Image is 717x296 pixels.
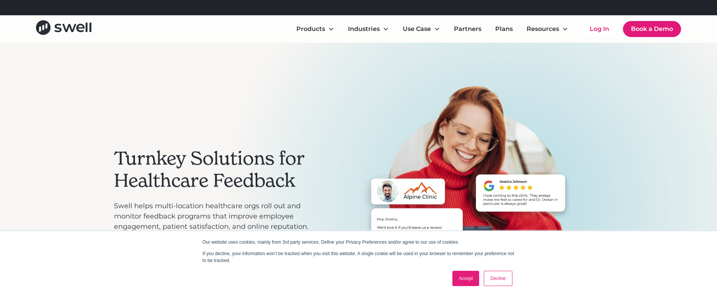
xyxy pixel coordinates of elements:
div: Industries [342,21,395,37]
div: Products [290,21,340,37]
a: home [36,20,91,37]
div: Use Case [403,24,431,34]
p: Our website uses cookies, mainly from 3rd party services. Define your Privacy Preferences and/or ... [203,239,515,246]
a: Plans [489,21,519,37]
div: Industries [348,24,380,34]
div: Use Case [397,21,446,37]
a: Accept [452,271,480,286]
div: Resources [527,24,559,34]
p: If you decline, your information won’t be tracked when you visit this website. A single cookie wi... [203,250,515,264]
h2: Turnkey Solutions for Healthcare Feedback [114,147,320,191]
a: Partners [448,21,488,37]
div: Products [296,24,325,34]
a: Log In [582,21,617,37]
a: Decline [484,271,512,286]
p: Swell helps multi-location healthcare orgs roll out and monitor feedback programs that improve em... [114,201,320,232]
a: Book a Demo [623,21,681,37]
div: Resources [520,21,574,37]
